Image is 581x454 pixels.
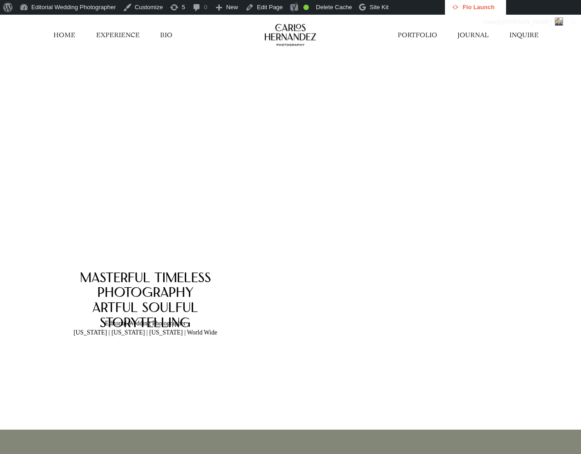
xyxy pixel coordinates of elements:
a: Howdy, [480,15,567,29]
a: PORTFOLIO [398,30,437,40]
span: Artful Soulful StorytelLing [92,302,198,331]
a: JOURNAL [457,30,489,40]
span: Masterful TimelEss [80,272,211,286]
a: HOME [53,30,75,40]
a: BIO [160,30,172,40]
span: Site Kit [370,4,388,11]
a: INQUIRE [509,30,539,40]
img: Views over 48 hours. Click for more Jetpack Stats. [397,2,448,13]
span: [US_STATE] | [US_STATE] | [US_STATE] | World Wide [74,329,217,336]
div: Good [303,5,309,10]
span: [PERSON_NAME] [503,18,552,25]
a: EXPERIENCE [96,30,140,40]
span: PhotoGrAphy [97,287,194,301]
span: Editorial Wedding Photographer [105,320,186,327]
